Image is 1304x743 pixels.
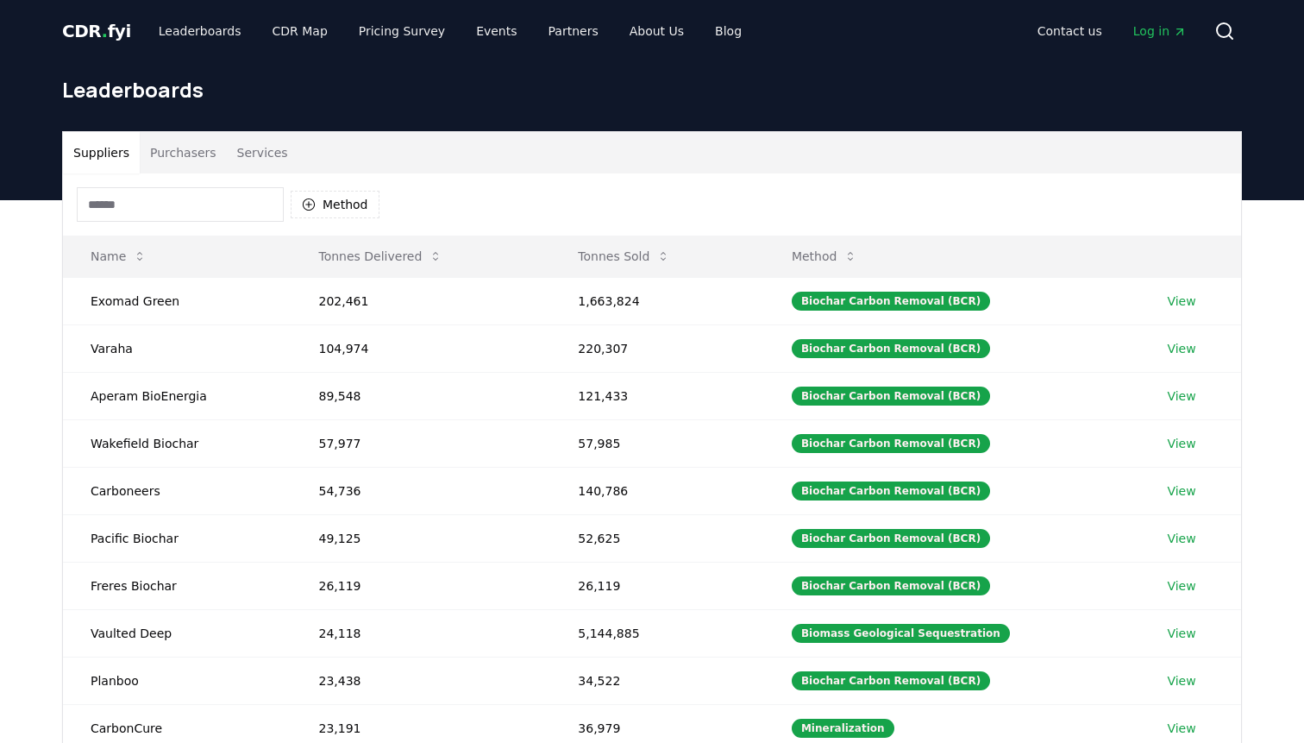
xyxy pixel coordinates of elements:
div: Biochar Carbon Removal (BCR) [792,576,990,595]
nav: Main [145,16,755,47]
div: Biochar Carbon Removal (BCR) [792,339,990,358]
h1: Leaderboards [62,76,1242,104]
td: 104,974 [291,324,550,372]
div: Biochar Carbon Removal (BCR) [792,671,990,690]
span: . [102,21,108,41]
button: Method [778,239,872,274]
a: View [1167,577,1195,595]
a: View [1167,530,1195,547]
span: CDR fyi [62,21,131,41]
a: View [1167,435,1195,452]
a: View [1167,625,1195,642]
div: Biochar Carbon Removal (BCR) [792,482,990,501]
td: 54,736 [291,467,550,514]
td: Pacific Biochar [63,514,291,562]
a: Events [462,16,530,47]
td: Exomad Green [63,277,291,324]
a: View [1167,482,1195,500]
div: Mineralization [792,719,894,738]
div: Biochar Carbon Removal (BCR) [792,292,990,311]
div: Biochar Carbon Removal (BCR) [792,387,990,406]
a: View [1167,672,1195,689]
div: Biochar Carbon Removal (BCR) [792,529,990,548]
a: View [1167,720,1195,737]
td: Aperam BioEnergia [63,372,291,419]
td: 52,625 [550,514,764,562]
td: Carboneers [63,467,291,514]
div: Biochar Carbon Removal (BCR) [792,434,990,453]
td: 89,548 [291,372,550,419]
a: Blog [701,16,755,47]
td: 49,125 [291,514,550,562]
td: Varaha [63,324,291,372]
button: Tonnes Delivered [304,239,456,274]
td: 26,119 [291,562,550,609]
td: 1,663,824 [550,277,764,324]
td: 24,118 [291,609,550,657]
a: View [1167,340,1195,357]
td: 57,985 [550,419,764,467]
td: 202,461 [291,277,550,324]
button: Tonnes Sold [564,239,684,274]
button: Suppliers [63,132,140,173]
button: Services [227,132,298,173]
a: Partners [535,16,612,47]
a: Contact us [1024,16,1116,47]
a: Leaderboards [145,16,255,47]
td: 57,977 [291,419,550,467]
td: 26,119 [550,562,764,609]
a: View [1167,293,1195,310]
td: 5,144,885 [550,609,764,657]
td: 34,522 [550,657,764,704]
button: Purchasers [140,132,227,173]
span: Log in [1133,22,1187,40]
button: Method [291,191,379,218]
td: Wakefield Biochar [63,419,291,467]
div: Biomass Geological Sequestration [792,624,1010,643]
td: Freres Biochar [63,562,291,609]
nav: Main [1024,16,1201,47]
td: Vaulted Deep [63,609,291,657]
a: About Us [616,16,698,47]
td: 220,307 [550,324,764,372]
td: 140,786 [550,467,764,514]
td: 121,433 [550,372,764,419]
button: Name [77,239,160,274]
a: Log in [1119,16,1201,47]
td: 23,438 [291,657,550,704]
td: Planboo [63,657,291,704]
a: Pricing Survey [345,16,459,47]
a: View [1167,387,1195,405]
a: CDR Map [259,16,342,47]
a: CDR.fyi [62,19,131,43]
